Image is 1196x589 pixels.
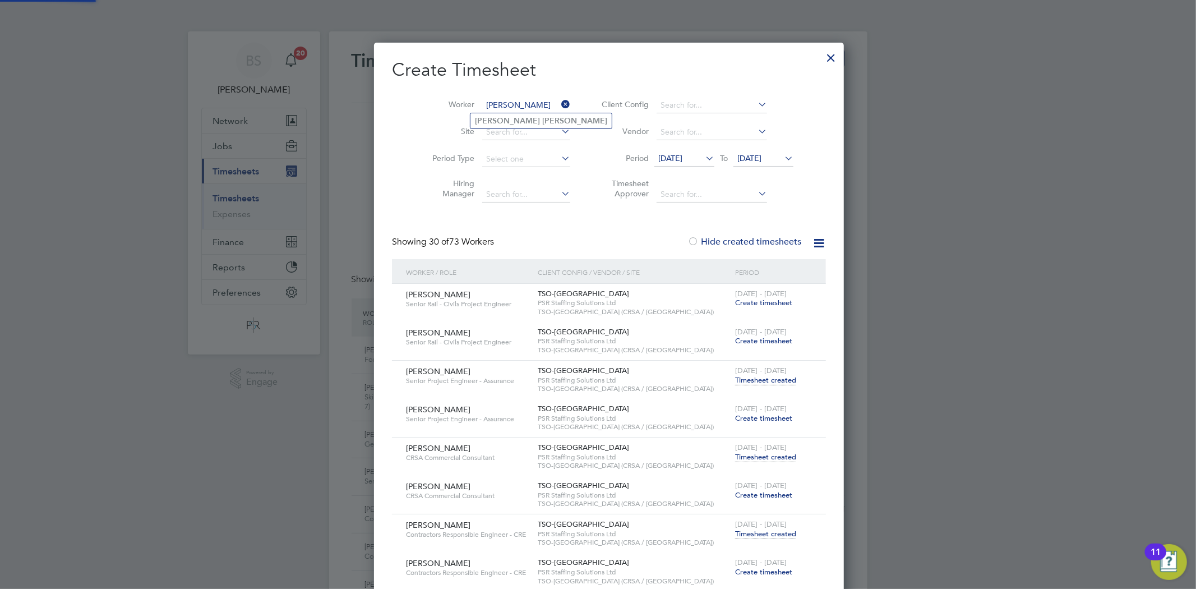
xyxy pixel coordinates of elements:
span: TSO-[GEOGRAPHIC_DATA] (CRSA / [GEOGRAPHIC_DATA]) [538,384,729,393]
span: TSO-[GEOGRAPHIC_DATA] [538,558,629,567]
span: TSO-[GEOGRAPHIC_DATA] (CRSA / [GEOGRAPHIC_DATA]) [538,422,729,431]
span: Timesheet created [735,529,796,539]
button: Open Resource Center, 11 new notifications [1151,544,1187,580]
span: Senior Project Engineer - Assurance [406,415,529,424]
span: 73 Workers [429,236,494,247]
span: CRSA Commercial Consultant [406,453,529,462]
span: TSO-[GEOGRAPHIC_DATA] [538,327,629,337]
span: PSR Staffing Solutions Ltd [538,414,729,423]
span: Senior Rail - Civils Project Engineer [406,338,529,347]
span: [PERSON_NAME] [406,289,470,300]
span: TSO-[GEOGRAPHIC_DATA] [538,289,629,298]
span: [DATE] - [DATE] [735,404,787,413]
label: Timesheet Approver [598,178,649,199]
span: Timesheet created [735,452,796,462]
span: TSO-[GEOGRAPHIC_DATA] (CRSA / [GEOGRAPHIC_DATA]) [538,307,729,316]
input: Select one [482,151,570,167]
span: CRSA Commercial Consultant [406,491,529,500]
span: Create timesheet [735,490,792,500]
span: [DATE] - [DATE] [735,519,787,529]
h2: Create Timesheet [392,58,826,82]
input: Search for... [657,187,767,203]
span: [PERSON_NAME] [406,520,470,530]
span: Contractors Responsible Engineer - CRE [406,530,529,539]
input: Search for... [482,98,570,113]
div: Client Config / Vendor / Site [535,259,732,285]
b: [PERSON_NAME] [542,116,607,126]
label: Hiring Manager [424,178,474,199]
span: Create timesheet [735,298,792,307]
div: Period [732,259,815,285]
span: TSO-[GEOGRAPHIC_DATA] (CRSA / [GEOGRAPHIC_DATA]) [538,577,729,586]
span: PSR Staffing Solutions Ltd [538,491,729,500]
span: [DATE] - [DATE] [735,443,787,452]
span: Create timesheet [735,567,792,577]
span: TSO-[GEOGRAPHIC_DATA] [538,443,629,452]
label: Site [424,126,474,136]
span: To [717,151,731,165]
label: Period Type [424,153,474,163]
input: Search for... [482,125,570,140]
span: TSO-[GEOGRAPHIC_DATA] [538,366,629,375]
span: [PERSON_NAME] [406,558,470,568]
span: TSO-[GEOGRAPHIC_DATA] (CRSA / [GEOGRAPHIC_DATA]) [538,499,729,508]
span: Senior Rail - Civils Project Engineer [406,300,529,309]
span: PSR Staffing Solutions Ltd [538,453,729,462]
span: PSR Staffing Solutions Ltd [538,376,729,385]
span: TSO-[GEOGRAPHIC_DATA] [538,404,629,413]
label: Vendor [598,126,649,136]
label: Client Config [598,99,649,109]
input: Search for... [657,125,767,140]
span: [PERSON_NAME] [406,366,470,376]
input: Search for... [482,187,570,203]
div: 11 [1151,552,1161,567]
span: [DATE] - [DATE] [735,558,787,567]
span: TSO-[GEOGRAPHIC_DATA] (CRSA / [GEOGRAPHIC_DATA]) [538,461,729,470]
span: PSR Staffing Solutions Ltd [538,337,729,346]
span: [PERSON_NAME] [406,443,470,453]
span: PSR Staffing Solutions Ltd [538,530,729,539]
span: [PERSON_NAME] [406,481,470,491]
input: Search for... [657,98,767,113]
span: [DATE] - [DATE] [735,327,787,337]
label: Worker [424,99,474,109]
span: TSO-[GEOGRAPHIC_DATA] [538,519,629,529]
span: PSR Staffing Solutions Ltd [538,568,729,577]
span: [DATE] [737,153,761,163]
span: [DATE] - [DATE] [735,366,787,375]
span: [PERSON_NAME] [406,404,470,415]
span: [DATE] - [DATE] [735,289,787,298]
span: Create timesheet [735,336,792,346]
span: TSO-[GEOGRAPHIC_DATA] [538,481,629,490]
span: [DATE] - [DATE] [735,481,787,490]
label: Hide created timesheets [687,236,801,247]
span: Create timesheet [735,413,792,423]
span: 30 of [429,236,449,247]
div: Showing [392,236,496,248]
span: PSR Staffing Solutions Ltd [538,298,729,307]
span: Contractors Responsible Engineer - CRE [406,568,529,577]
label: Period [598,153,649,163]
span: Timesheet created [735,375,796,385]
span: [DATE] [658,153,682,163]
span: TSO-[GEOGRAPHIC_DATA] (CRSA / [GEOGRAPHIC_DATA]) [538,538,729,547]
b: [PERSON_NAME] [475,116,540,126]
div: Worker / Role [403,259,535,285]
span: [PERSON_NAME] [406,328,470,338]
span: Senior Project Engineer - Assurance [406,376,529,385]
span: TSO-[GEOGRAPHIC_DATA] (CRSA / [GEOGRAPHIC_DATA]) [538,346,729,355]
